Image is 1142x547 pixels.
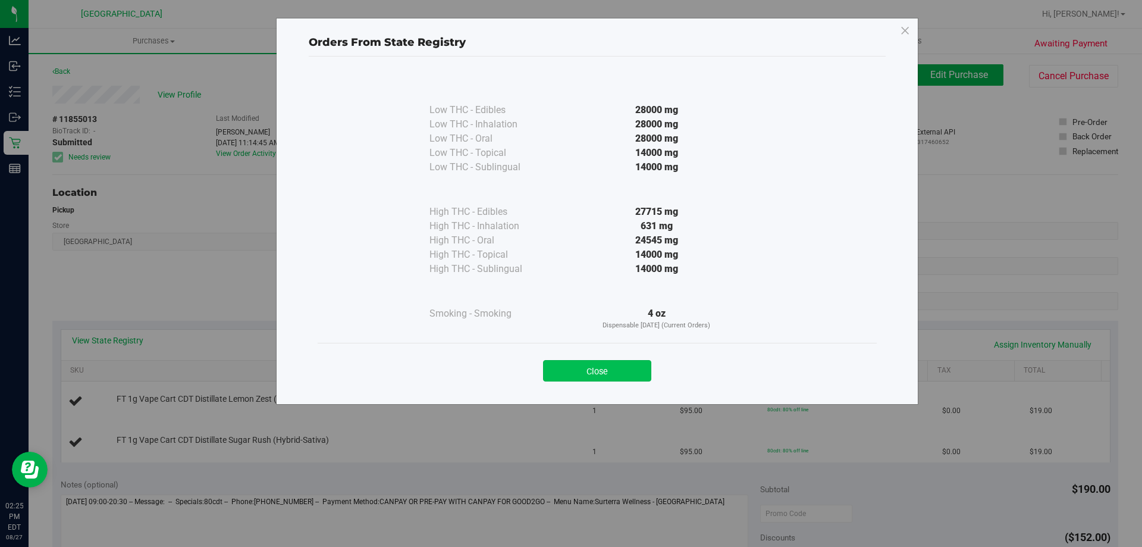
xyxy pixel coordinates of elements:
[429,132,548,146] div: Low THC - Oral
[429,233,548,248] div: High THC - Oral
[429,205,548,219] div: High THC - Edibles
[548,146,765,160] div: 14000 mg
[429,219,548,233] div: High THC - Inhalation
[429,117,548,132] div: Low THC - Inhalation
[548,248,765,262] div: 14000 mg
[548,205,765,219] div: 27715 mg
[548,307,765,331] div: 4 oz
[548,103,765,117] div: 28000 mg
[429,307,548,321] div: Smoking - Smoking
[429,146,548,160] div: Low THC - Topical
[548,219,765,233] div: 631 mg
[548,117,765,132] div: 28000 mg
[429,103,548,117] div: Low THC - Edibles
[429,262,548,276] div: High THC - Sublingual
[12,452,48,487] iframe: Resource center
[543,360,651,382] button: Close
[309,36,466,49] span: Orders From State Registry
[548,132,765,146] div: 28000 mg
[429,160,548,174] div: Low THC - Sublingual
[429,248,548,262] div: High THC - Topical
[548,321,765,331] p: Dispensable [DATE] (Current Orders)
[548,233,765,248] div: 24545 mg
[548,160,765,174] div: 14000 mg
[548,262,765,276] div: 14000 mg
